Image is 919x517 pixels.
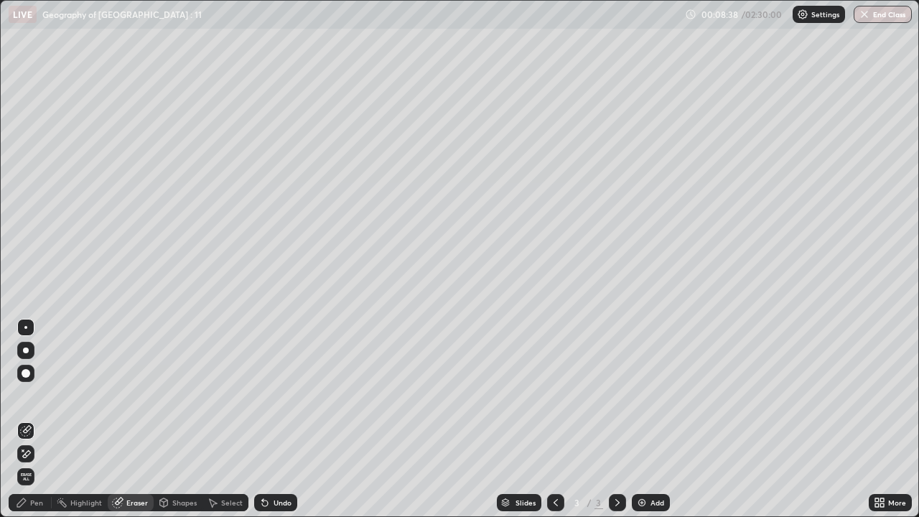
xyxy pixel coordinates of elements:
div: / [587,498,592,507]
div: Slides [516,499,536,506]
p: Settings [811,11,839,18]
p: LIVE [13,9,32,20]
img: class-settings-icons [797,9,808,20]
div: Add [650,499,664,506]
span: Erase all [18,472,34,481]
div: Eraser [126,499,148,506]
img: end-class-cross [859,9,870,20]
button: End Class [854,6,912,23]
p: Geography of [GEOGRAPHIC_DATA] : 11 [42,9,202,20]
div: Highlight [70,499,102,506]
div: Undo [274,499,291,506]
div: 3 [570,498,584,507]
div: Pen [30,499,43,506]
div: Shapes [172,499,197,506]
div: 3 [594,496,603,509]
div: More [888,499,906,506]
img: add-slide-button [636,497,648,508]
div: Select [221,499,243,506]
